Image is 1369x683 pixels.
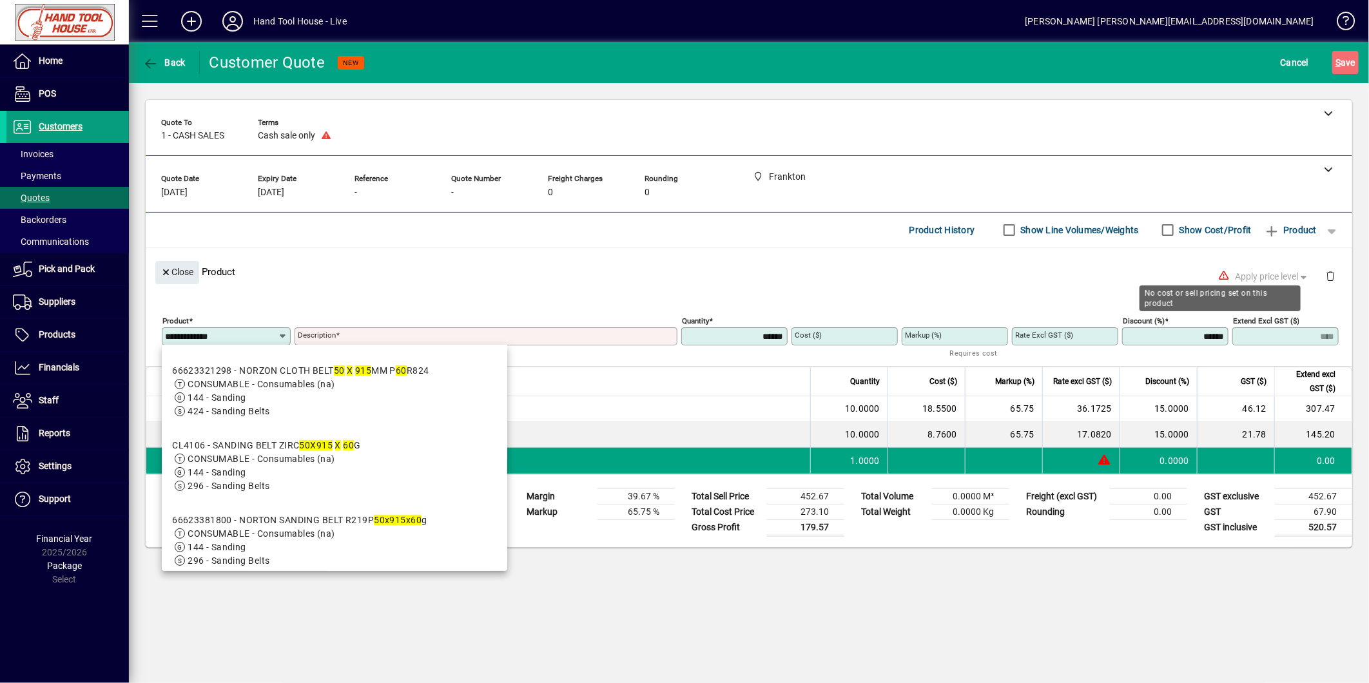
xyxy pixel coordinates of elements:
[162,354,507,428] mat-option: 66623321298 - NORZON CLOTH BELT 50 X 915MM P60 R824
[1177,224,1252,236] label: Show Cost/Profit
[299,440,310,450] em: 50
[1197,422,1274,448] td: 21.78
[6,319,129,351] a: Products
[1315,261,1346,292] button: Delete
[1236,270,1310,284] span: Apply price level
[909,220,975,240] span: Product History
[209,52,325,73] div: Customer Quote
[1274,396,1352,422] td: 307.47
[188,528,335,539] span: CONSUMABLE - Consumables (na)
[13,171,61,181] span: Payments
[39,329,75,340] span: Products
[888,422,965,448] td: 8.7600
[1120,448,1197,474] td: 0.0000
[161,131,224,141] span: 1 - CASH SALES
[6,450,129,483] a: Settings
[685,519,767,535] td: Gross Profit
[212,10,253,33] button: Profile
[1198,504,1275,519] td: GST
[1283,367,1335,396] span: Extend excl GST ($)
[355,365,371,376] em: 915
[310,440,316,450] em: X
[1274,448,1352,474] td: 0.00
[39,461,72,471] span: Settings
[1277,51,1312,74] button: Cancel
[334,365,345,376] em: 50
[354,188,357,198] span: -
[905,331,942,340] mat-label: Markup (%)
[1051,402,1112,415] div: 36.1725
[645,188,650,198] span: 0
[172,514,427,527] div: 66623381800 - NORTON SANDING BELT R219P g
[188,392,246,403] span: 144 - Sanding
[347,365,353,376] em: X
[6,286,129,318] a: Suppliers
[597,488,675,504] td: 39.67 %
[6,352,129,384] a: Financials
[1020,488,1110,504] td: Freight (excl GST)
[39,494,71,504] span: Support
[396,365,407,376] em: 60
[1275,519,1352,535] td: 520.57
[39,88,56,99] span: POS
[1020,504,1110,519] td: Rounding
[155,261,199,284] button: Close
[162,503,507,578] mat-option: 66623381800 - NORTON SANDING BELT R219P 50x915x60g
[39,428,70,438] span: Reports
[188,406,269,416] span: 424 - Sanding Belts
[1110,504,1187,519] td: 0.00
[6,483,129,515] a: Support
[162,428,507,503] mat-option: CL4106 - SANDING BELT ZIRC 50X915 X 60G
[146,248,1352,295] div: Product
[47,561,82,571] span: Package
[139,51,189,74] button: Back
[162,316,189,325] mat-label: Product
[6,231,129,253] a: Communications
[39,296,75,307] span: Suppliers
[160,262,194,283] span: Close
[343,59,359,67] span: NEW
[6,78,129,110] a: POS
[1230,265,1316,288] button: Apply price level
[685,504,767,519] td: Total Cost Price
[965,396,1042,422] td: 65.75
[950,345,998,360] mat-hint: Requires cost
[1274,422,1352,448] td: 145.20
[13,149,53,159] span: Invoices
[188,555,269,566] span: 296 - Sanding Belts
[298,331,336,340] mat-label: Description
[995,374,1034,389] span: Markup (%)
[142,57,186,68] span: Back
[767,488,844,504] td: 452.67
[253,11,347,32] div: Hand Tool House - Live
[6,45,129,77] a: Home
[888,396,965,422] td: 18.5500
[904,218,980,242] button: Product History
[13,193,50,203] span: Quotes
[1275,504,1352,519] td: 67.90
[682,316,709,325] mat-label: Quantity
[6,385,129,417] a: Staff
[520,488,597,504] td: Margin
[39,55,63,66] span: Home
[548,188,553,198] span: 0
[520,504,597,519] td: Markup
[1198,488,1275,504] td: GST exclusive
[171,10,212,33] button: Add
[37,534,93,544] span: Financial Year
[1335,57,1341,68] span: S
[850,374,880,389] span: Quantity
[767,504,844,519] td: 273.10
[39,362,79,372] span: Financials
[39,264,95,274] span: Pick and Pack
[188,481,269,491] span: 296 - Sanding Belts
[1110,488,1187,504] td: 0.00
[1051,428,1112,441] div: 17.0820
[1335,52,1355,73] span: ave
[172,364,429,378] div: 66623321298 - NORZON CLOTH BELT MM P R824
[13,236,89,247] span: Communications
[188,467,246,477] span: 144 - Sanding
[1140,285,1301,311] div: No cost or sell pricing set on this product
[39,121,83,131] span: Customers
[845,428,880,441] span: 10.0000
